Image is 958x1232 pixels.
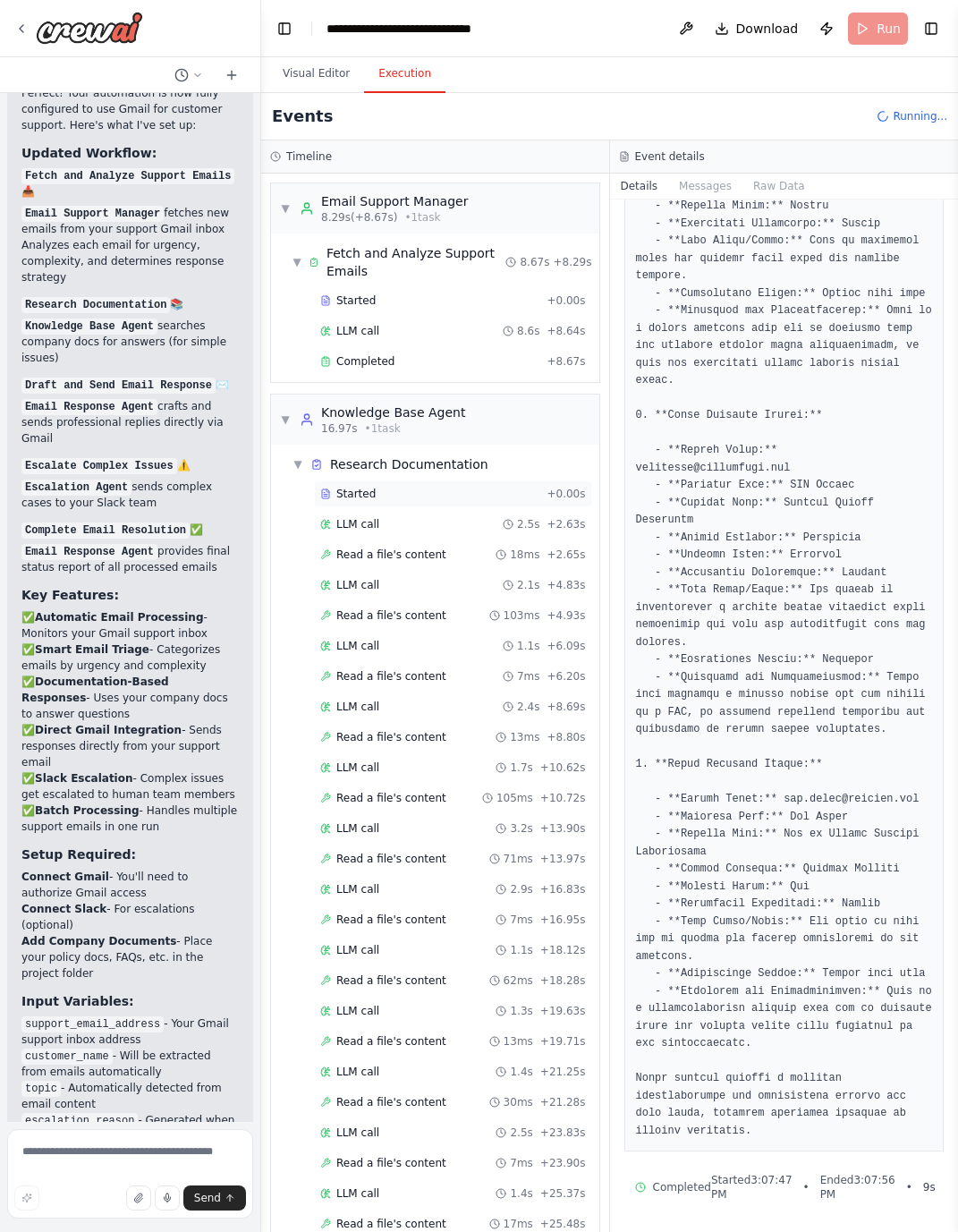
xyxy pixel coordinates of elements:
p: 📥 [21,167,239,200]
span: ▼ [280,412,291,427]
li: - Generated when escalation is needed [21,1112,239,1144]
span: 16.97s [321,421,358,436]
button: Click to speak your automation idea [155,1185,180,1211]
span: Read a file's content [336,852,446,866]
span: Read a file's content [336,973,446,988]
h3: Event details [635,149,705,164]
span: • [803,1180,810,1194]
li: crafts and sends professional replies directly via Gmail [21,398,239,446]
span: + 25.37s [540,1186,586,1201]
button: Raw Data [742,174,816,199]
span: + 21.25s [540,1065,586,1079]
span: Completed [336,354,394,369]
li: searches company docs for answers (for simple issues) [21,318,239,366]
span: + 10.72s [540,791,586,805]
code: customer_name [21,1049,113,1065]
span: • [906,1180,912,1194]
span: Read a file's content [336,608,446,623]
span: Read a file's content [336,791,446,805]
button: Visual Editor [268,55,364,93]
p: Perfect! Your automation is now fully configured to use Gmail for customer support. Here's what I... [21,85,239,133]
button: Start a new chat [217,64,246,86]
span: Send [194,1191,221,1205]
span: + 13.97s [540,852,586,866]
span: + 0.00s [547,487,585,501]
strong: Smart Email Triage [35,643,149,656]
code: Draft and Send Email Response [21,378,216,394]
span: LLM call [336,1186,379,1201]
code: Escalation Agent [21,480,131,496]
strong: Batch Processing [35,804,140,817]
span: Read a file's content [336,669,446,684]
span: + 4.83s [547,578,585,592]
p: ⚠️ [21,457,239,473]
span: 1.1s [510,943,532,957]
span: LLM call [336,760,379,775]
code: Complete Email Resolution [21,523,190,539]
span: + 10.62s [540,760,586,775]
li: - Automatically detected from email content [21,1080,239,1112]
h2: Events [272,104,333,129]
span: 13ms [504,1034,533,1049]
code: Escalate Complex Issues [21,458,177,474]
span: 18ms [510,548,539,562]
button: Download [708,13,806,45]
span: + 8.80s [547,730,585,744]
code: Email Response Agent [21,544,157,560]
span: 1.1s [517,639,539,653]
button: Execution [364,55,445,93]
button: Show right sidebar [919,16,944,41]
span: + 19.63s [540,1004,586,1018]
span: + 23.90s [540,1156,586,1170]
span: LLM call [336,1126,379,1140]
span: ▼ [292,255,301,269]
span: 7ms [510,913,533,927]
span: 2.1s [517,578,539,592]
code: support_email_address [21,1016,164,1032]
span: 9 s [923,1180,936,1194]
span: 1.3s [510,1004,532,1018]
span: + 23.83s [540,1126,586,1140]
span: + 4.93s [547,608,585,623]
span: Read a file's content [336,913,446,927]
span: + 2.65s [547,548,585,562]
li: - Your Gmail support inbox address [21,1015,239,1048]
span: Read a file's content [336,1095,446,1109]
span: + 13.90s [540,821,586,836]
span: 3.2s [510,821,532,836]
span: Fetch and Analyze Support Emails [326,244,506,280]
span: 1.4s [510,1065,532,1079]
span: 103ms [504,608,540,623]
span: + 18.28s [540,973,586,988]
span: • 1 task [404,210,440,225]
code: topic [21,1081,61,1097]
span: LLM call [336,578,379,592]
strong: Automatic Email Processing [35,611,204,624]
button: Switch to previous chat [167,64,210,86]
strong: Updated Workflow: [21,146,157,160]
span: Download [736,20,799,38]
span: LLM call [336,639,379,653]
span: + 2.63s [547,517,585,531]
button: Send [183,1185,246,1211]
span: 2.4s [517,700,539,714]
strong: Documentation-Based Responses [21,675,169,704]
button: Improve this prompt [14,1185,39,1211]
strong: Key Features: [21,588,119,602]
strong: Input Variables: [21,994,134,1008]
span: 7ms [517,669,540,684]
span: Research Documentation [330,455,488,473]
button: Hide left sidebar [272,16,297,41]
span: LLM call [336,517,379,531]
span: + 8.29s [553,255,591,269]
strong: Add Company Documents [21,935,176,947]
span: LLM call [336,1004,379,1018]
span: LLM call [336,882,379,896]
span: 1.4s [510,1186,532,1201]
strong: Slack Escalation [35,772,133,785]
code: Email Response Agent [21,399,157,415]
span: 2.9s [510,882,532,896]
span: 30ms [504,1095,533,1109]
li: - Will be extracted from emails automatically [21,1048,239,1080]
span: LLM call [336,821,379,836]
